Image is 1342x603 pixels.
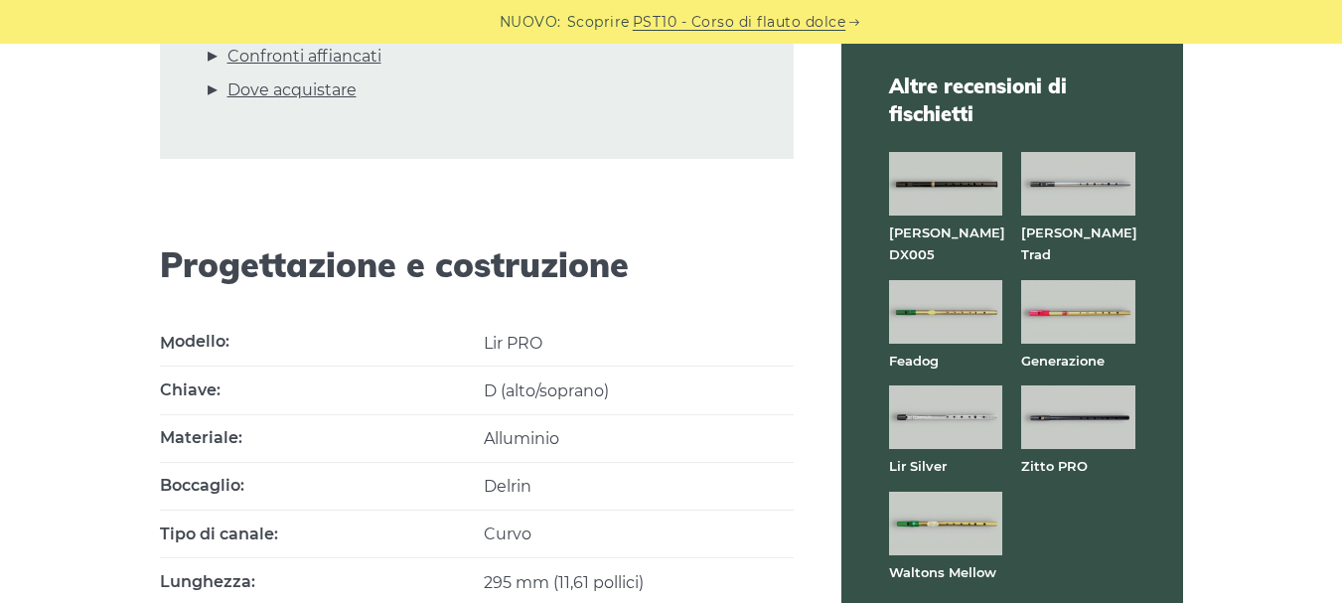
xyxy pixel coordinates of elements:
[484,381,609,400] font: D (alto/soprano)
[889,225,1005,262] a: [PERSON_NAME] DX005
[889,385,1002,449] img: Fischietto di latta Lir Silver, vista frontale completa
[889,458,947,474] a: Lir Silver
[160,572,255,591] font: Lunghezza:
[889,564,996,580] a: Waltons Mellow
[1021,225,1137,262] a: [PERSON_NAME] Trad
[889,353,939,369] a: Feadog
[484,477,531,496] font: Delrin
[227,80,357,99] font: Dove acquistare
[889,74,1067,126] font: Altre recensioni di fischietti
[567,13,630,31] font: Scoprire
[160,476,244,495] font: Boccaglio:
[160,380,221,399] font: Chiave:
[633,13,846,31] font: PST10 - Corso di flauto dolce
[1021,280,1134,344] img: Fischietto di ottone di generazione, vista frontale completa
[889,492,1002,555] img: Waltons Mellow tin whistle vista frontale completa
[889,152,1002,216] img: Vista frontale completa del flauto dolce Dixon DX005
[227,77,357,103] a: Dove acquistare
[160,243,629,286] font: Progettazione e costruzione
[1021,458,1088,474] a: Zitto PRO
[160,428,242,447] font: Materiale:
[1021,353,1105,369] a: Generazione
[484,572,644,591] font: 295 mm (11,61 pollici)
[227,44,381,70] a: Confronti affiancati
[889,280,1002,344] img: Fischietto in ottone Feadog, vista frontale completa
[160,333,175,352] font: M
[633,11,846,34] a: PST10 - Corso di flauto dolce
[484,525,531,543] font: Curvo
[1021,385,1134,449] img: Fischietto Shuh PRO vista frontale completa
[1021,152,1134,216] img: Vista frontale completa del flauto dolce Dixon Trad
[160,525,278,543] font: Tipo di canale:
[227,47,381,66] font: Confronti affiancati
[500,13,561,31] font: NUOVO:
[484,429,559,448] font: Alluminio
[175,332,229,351] font: odello:
[484,333,542,352] font: Lir PRO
